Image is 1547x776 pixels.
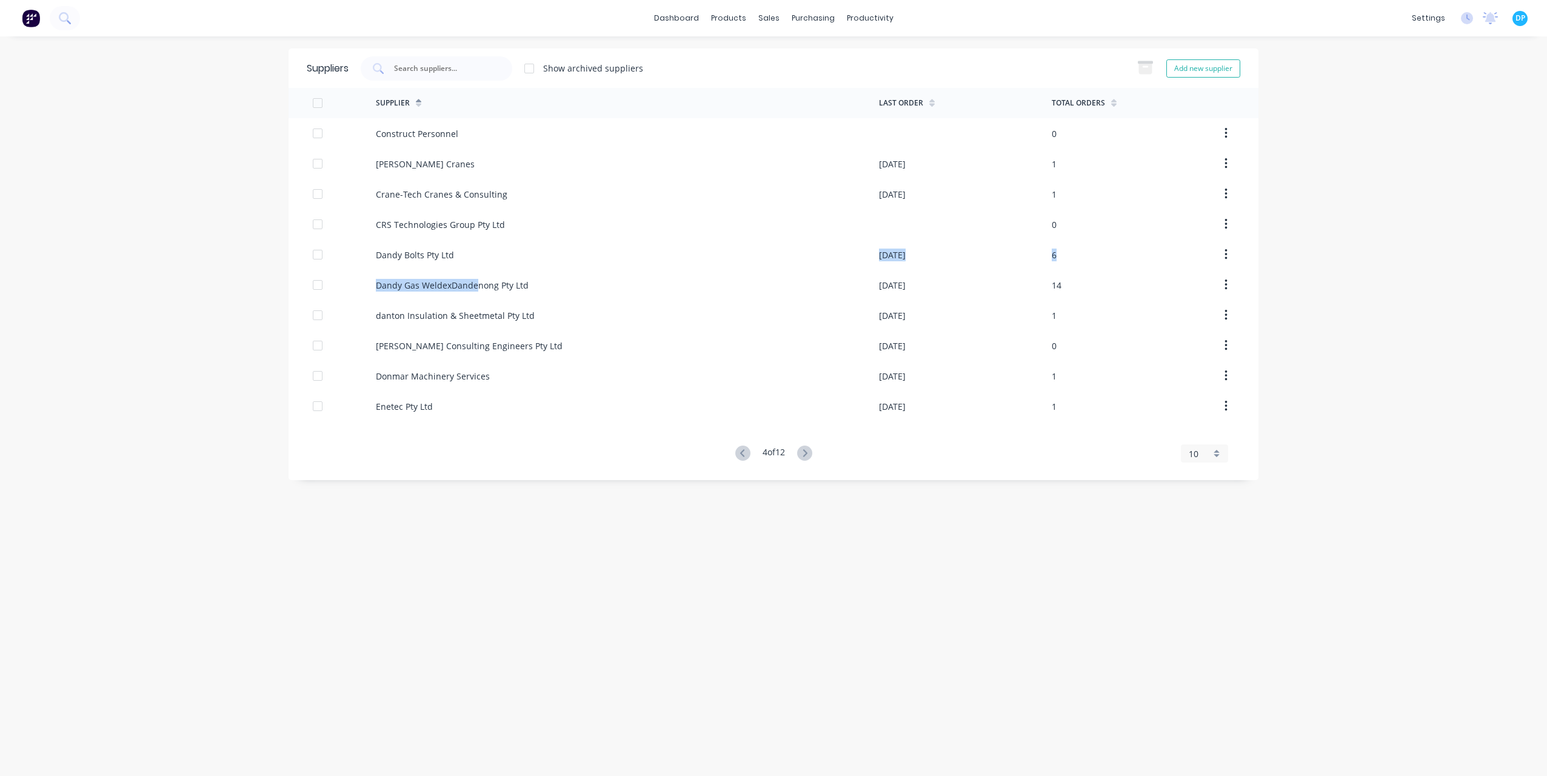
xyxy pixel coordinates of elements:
div: Crane-Tech Cranes & Consulting [376,188,507,201]
div: 0 [1052,218,1057,231]
div: Last Order [879,98,923,109]
div: Total Orders [1052,98,1105,109]
div: Supplier [376,98,410,109]
div: [DATE] [879,339,906,352]
a: dashboard [648,9,705,27]
div: [DATE] [879,249,906,261]
div: [DATE] [879,400,906,413]
div: productivity [841,9,900,27]
div: Construct Personnel [376,127,458,140]
div: Enetec Pty Ltd [376,400,433,413]
div: 14 [1052,279,1061,292]
div: 1 [1052,370,1057,383]
div: 1 [1052,309,1057,322]
div: danton Insulation & Sheetmetal Pty Ltd [376,309,535,322]
div: Show archived suppliers [543,62,643,75]
div: [DATE] [879,279,906,292]
div: 1 [1052,400,1057,413]
div: 0 [1052,127,1057,140]
span: 10 [1189,447,1198,460]
button: Add new supplier [1166,59,1240,78]
div: [PERSON_NAME] Consulting Engineers Pty Ltd [376,339,563,352]
div: [DATE] [879,188,906,201]
div: 6 [1052,249,1057,261]
div: [DATE] [879,370,906,383]
div: Suppliers [307,61,349,76]
img: Factory [22,9,40,27]
div: Dandy Bolts Pty Ltd [376,249,454,261]
div: [PERSON_NAME] Cranes [376,158,475,170]
div: sales [752,9,786,27]
span: DP [1515,13,1525,24]
div: purchasing [786,9,841,27]
div: Donmar Machinery Services [376,370,490,383]
div: 4 of 12 [763,446,785,462]
div: [DATE] [879,158,906,170]
div: Dandy Gas WeldexDandenong Pty Ltd [376,279,529,292]
div: settings [1406,9,1451,27]
div: [DATE] [879,309,906,322]
div: 1 [1052,188,1057,201]
div: products [705,9,752,27]
div: CRS Technologies Group Pty Ltd [376,218,505,231]
div: 1 [1052,158,1057,170]
input: Search suppliers... [393,62,493,75]
div: 0 [1052,339,1057,352]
